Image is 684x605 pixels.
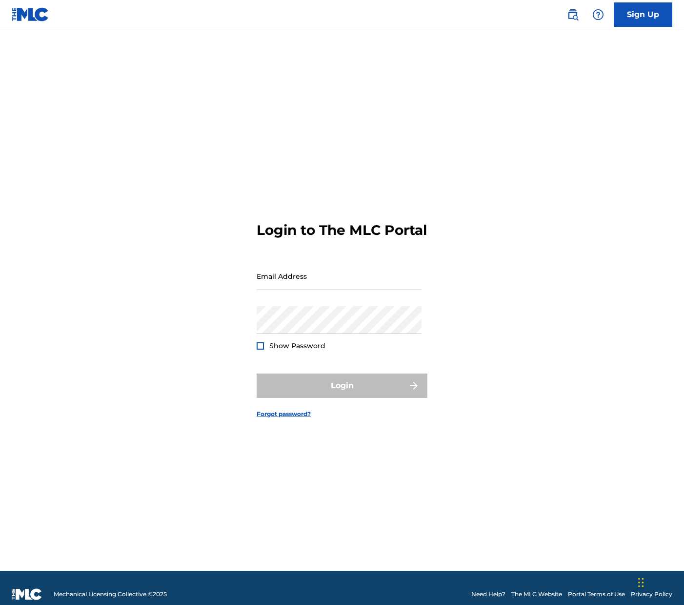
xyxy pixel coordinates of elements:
[638,568,644,597] div: Drag
[592,9,604,21] img: help
[54,590,167,599] span: Mechanical Licensing Collective © 2025
[471,590,505,599] a: Need Help?
[568,590,625,599] a: Portal Terms of Use
[631,590,672,599] a: Privacy Policy
[614,2,672,27] a: Sign Up
[269,341,325,350] span: Show Password
[257,222,427,239] h3: Login to The MLC Portal
[12,588,42,600] img: logo
[12,7,49,21] img: MLC Logo
[563,5,583,24] a: Public Search
[257,410,311,418] a: Forgot password?
[588,5,608,24] div: Help
[511,590,562,599] a: The MLC Website
[635,558,684,605] iframe: Chat Widget
[567,9,579,21] img: search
